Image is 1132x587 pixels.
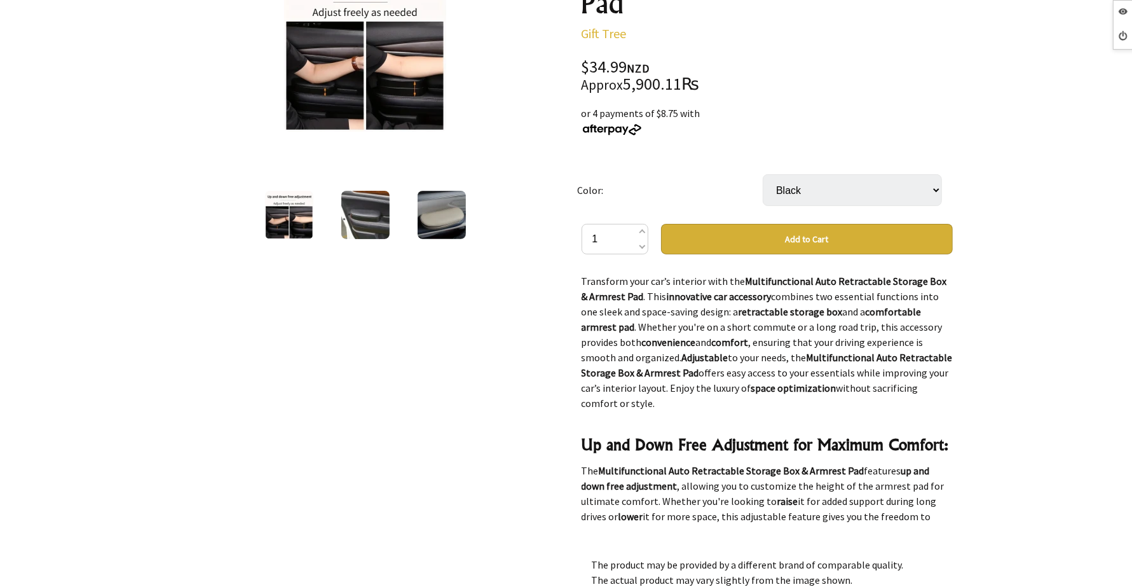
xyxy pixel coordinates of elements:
strong: lower [618,510,643,523]
strong: Up and Down Free Adjustment for Maximum Comfort: [582,435,950,454]
strong: raise [777,495,798,508]
img: Multifunctional Retractable Car Storage Box & Armrest Pad [418,191,466,239]
img: Multifunctional Retractable Car Storage Box & Armrest Pad [265,191,313,239]
strong: Multifunctional Auto Retractable Storage Box & Armrest Pad [582,275,947,303]
div: $34.99 5,900.11₨ [582,59,953,93]
strong: innovative car accessory [667,290,772,303]
p: Transform your car’s interior with the . This combines two essential functions into one sleek and... [582,273,953,411]
strong: convenience [642,336,696,349]
p: The features , allowing you to customize the height of the armrest pad for ultimate comfort. Whet... [582,463,953,585]
strong: comfort [712,336,749,349]
strong: Adjustable [682,351,728,364]
div: or 4 payments of $8.75 with [582,106,953,136]
strong: ergonomic design [683,525,761,538]
img: Afterpay [582,124,643,135]
strong: retractable storage box [739,305,843,318]
strong: up and down free adjustment [582,464,930,492]
img: Multifunctional Retractable Car Storage Box & Armrest Pad [341,191,390,239]
small: Approx [582,76,624,93]
td: Color: [577,156,763,224]
strong: space optimization [751,382,836,394]
span: NZD [627,61,650,76]
button: Add to Cart [661,224,953,254]
strong: Multifunctional Auto Retractable Storage Box & Armrest Pad [599,464,864,477]
a: Gift Tree [582,25,627,41]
